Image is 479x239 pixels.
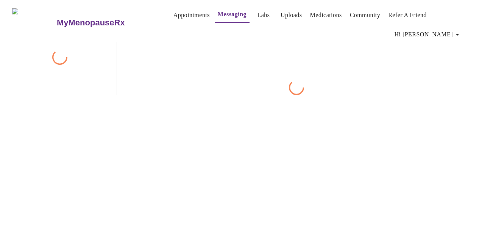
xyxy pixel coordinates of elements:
a: Messaging [218,9,247,20]
span: Hi [PERSON_NAME] [395,29,462,40]
a: Appointments [173,10,210,20]
button: Labs [251,8,276,23]
button: Medications [307,8,345,23]
button: Uploads [278,8,305,23]
button: Hi [PERSON_NAME] [392,27,465,42]
button: Appointments [170,8,213,23]
button: Refer a Friend [385,8,430,23]
img: MyMenopauseRx Logo [12,8,56,37]
button: Messaging [215,7,250,23]
a: MyMenopauseRx [56,9,155,36]
a: Refer a Friend [388,10,427,20]
button: Community [347,8,384,23]
h3: MyMenopauseRx [57,18,125,28]
a: Labs [257,10,270,20]
a: Medications [310,10,342,20]
a: Community [350,10,381,20]
a: Uploads [281,10,302,20]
